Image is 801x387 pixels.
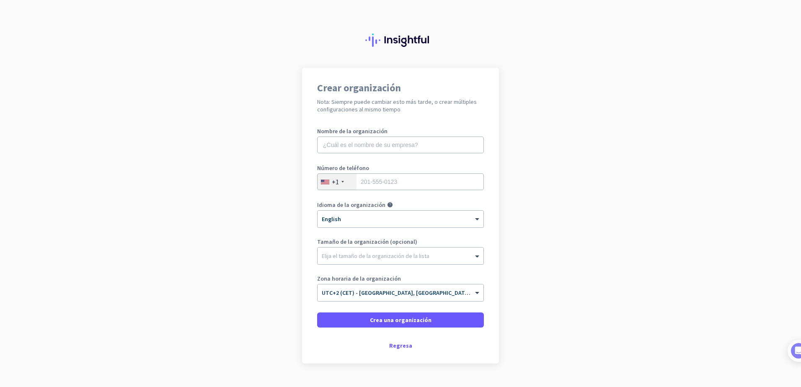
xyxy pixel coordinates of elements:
input: 201-555-0123 [317,173,484,190]
h2: Nota: Siempre puede cambiar esto más tarde, o crear múltiples configuraciones al mismo tiempo [317,98,484,113]
label: Idioma de la organización [317,202,385,208]
i: help [387,202,393,208]
label: Zona horaria de la organización [317,276,484,281]
h1: Crear organización [317,83,484,93]
label: Nombre de la organización [317,128,484,134]
div: +1 [332,178,339,186]
div: Regresa [317,343,484,348]
img: Insightful [365,34,436,47]
button: Crea una organización [317,312,484,328]
input: ¿Cuál es el nombre de su empresa? [317,137,484,153]
label: Número de teléfono [317,165,484,171]
label: Tamaño de la organización (opcional) [317,239,484,245]
span: Crea una organización [370,316,432,324]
